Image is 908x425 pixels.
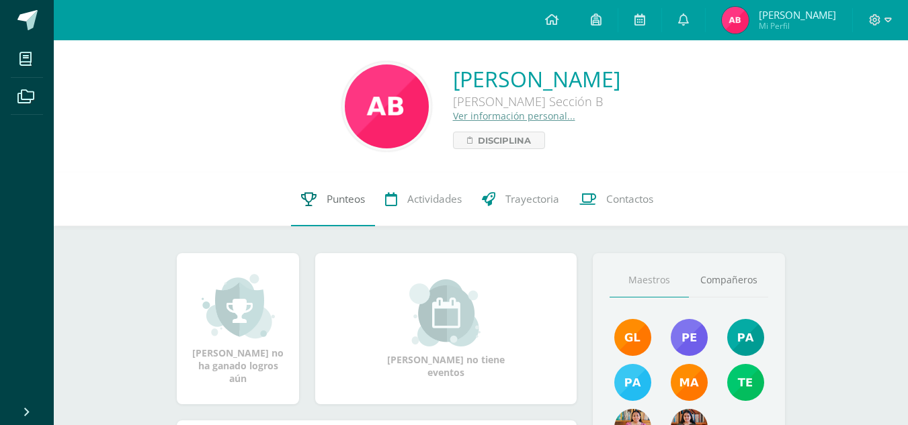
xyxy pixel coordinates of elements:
[759,8,836,21] span: [PERSON_NAME]
[291,173,375,226] a: Punteos
[606,192,653,206] span: Contactos
[722,7,749,34] img: defd27c35b3b81fa13f74b54613cb6f6.png
[190,273,286,385] div: [PERSON_NAME] no ha ganado logros aún
[478,132,531,148] span: Disciplina
[727,364,764,401] img: f478d08ad3f1f0ce51b70bf43961b330.png
[759,20,836,32] span: Mi Perfil
[453,64,620,93] a: [PERSON_NAME]
[472,173,569,226] a: Trayectoria
[453,93,620,109] div: [PERSON_NAME] Sección B
[407,192,462,206] span: Actividades
[505,192,559,206] span: Trayectoria
[202,273,275,340] img: achievement_small.png
[345,64,429,148] img: 5d74535dd762abe7450f0bd679cb923c.png
[453,109,575,122] a: Ver información personal...
[453,132,545,149] a: Disciplina
[375,173,472,226] a: Actividades
[409,279,483,346] img: event_small.png
[727,319,764,356] img: 40c28ce654064086a0d3fb3093eec86e.png
[569,173,663,226] a: Contactos
[379,279,513,379] div: [PERSON_NAME] no tiene eventos
[671,364,708,401] img: 560278503d4ca08c21e9c7cd40ba0529.png
[327,192,365,206] span: Punteos
[610,263,689,297] a: Maestros
[614,364,651,401] img: d0514ac6eaaedef5318872dd8b40be23.png
[614,319,651,356] img: 895b5ece1ed178905445368d61b5ce67.png
[689,263,768,297] a: Compañeros
[671,319,708,356] img: 901d3a81a60619ba26076f020600640f.png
